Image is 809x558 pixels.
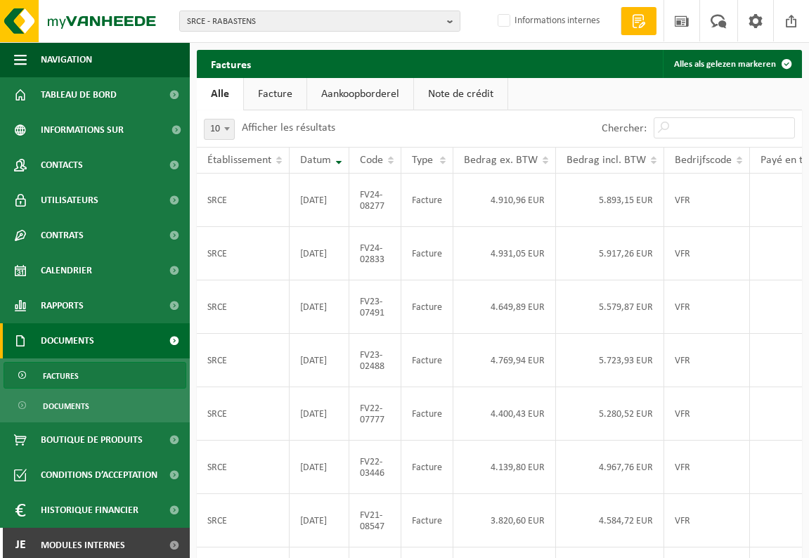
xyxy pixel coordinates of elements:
[41,218,84,253] span: Contrats
[664,387,750,441] td: VFR
[664,227,750,280] td: VFR
[290,174,349,227] td: [DATE]
[401,334,453,387] td: Facture
[179,11,460,32] button: SRCE - RABASTENS
[349,441,401,494] td: FV22-03446
[349,280,401,334] td: FV23-07491
[556,280,664,334] td: 5.579,87 EUR
[197,174,290,227] td: SRCE
[401,227,453,280] td: Facture
[197,50,265,77] h2: Factures
[412,155,433,166] span: Type
[290,227,349,280] td: [DATE]
[495,11,600,32] label: Informations internes
[664,174,750,227] td: VFR
[663,50,801,78] button: Alles als gelezen markeren
[401,174,453,227] td: Facture
[41,148,83,183] span: Contacts
[453,280,556,334] td: 4.649,89 EUR
[349,227,401,280] td: FV24-02833
[290,280,349,334] td: [DATE]
[197,227,290,280] td: SRCE
[197,78,243,110] a: Alle
[290,441,349,494] td: [DATE]
[349,494,401,547] td: FV21-08547
[242,122,335,134] label: Afficher les résultats
[244,78,306,110] a: Facture
[556,227,664,280] td: 5.917,26 EUR
[41,493,138,528] span: Historique financier
[204,119,235,140] span: 10
[453,387,556,441] td: 4.400,43 EUR
[567,155,646,166] span: Bedrag incl. BTW
[207,155,271,166] span: Établissement
[453,227,556,280] td: 4.931,05 EUR
[197,280,290,334] td: SRCE
[41,288,84,323] span: Rapports
[41,42,92,77] span: Navigation
[664,494,750,547] td: VFR
[556,441,664,494] td: 4.967,76 EUR
[290,387,349,441] td: [DATE]
[349,334,401,387] td: FV23-02488
[41,183,98,218] span: Utilisateurs
[41,77,117,112] span: Tableau de bord
[401,387,453,441] td: Facture
[4,392,186,419] a: Documents
[664,280,750,334] td: VFR
[290,334,349,387] td: [DATE]
[556,174,664,227] td: 5.893,15 EUR
[602,123,647,134] label: Chercher:
[205,119,234,139] span: 10
[664,441,750,494] td: VFR
[664,334,750,387] td: VFR
[675,155,732,166] span: Bedrijfscode
[197,387,290,441] td: SRCE
[556,387,664,441] td: 5.280,52 EUR
[41,253,92,288] span: Calendrier
[43,363,79,389] span: Factures
[556,334,664,387] td: 5.723,93 EUR
[349,174,401,227] td: FV24-08277
[674,60,776,69] font: Alles als gelezen markeren
[4,362,186,389] a: Factures
[43,393,89,420] span: Documents
[197,441,290,494] td: SRCE
[401,494,453,547] td: Facture
[307,78,413,110] a: Aankoopborderel
[41,422,143,458] span: Boutique de produits
[414,78,507,110] a: Note de crédit
[453,441,556,494] td: 4.139,80 EUR
[453,334,556,387] td: 4.769,94 EUR
[464,155,538,166] span: Bedrag ex. BTW
[556,494,664,547] td: 4.584,72 EUR
[187,11,441,32] span: SRCE - RABASTENS
[401,441,453,494] td: Facture
[197,334,290,387] td: SRCE
[300,155,331,166] span: Datum
[290,494,349,547] td: [DATE]
[453,174,556,227] td: 4.910,96 EUR
[41,112,162,148] span: Informations sur l’entreprise
[360,155,383,166] span: Code
[41,458,157,493] span: Conditions d’acceptation
[453,494,556,547] td: 3.820,60 EUR
[349,387,401,441] td: FV22-07777
[41,323,94,358] span: Documents
[197,494,290,547] td: SRCE
[401,280,453,334] td: Facture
